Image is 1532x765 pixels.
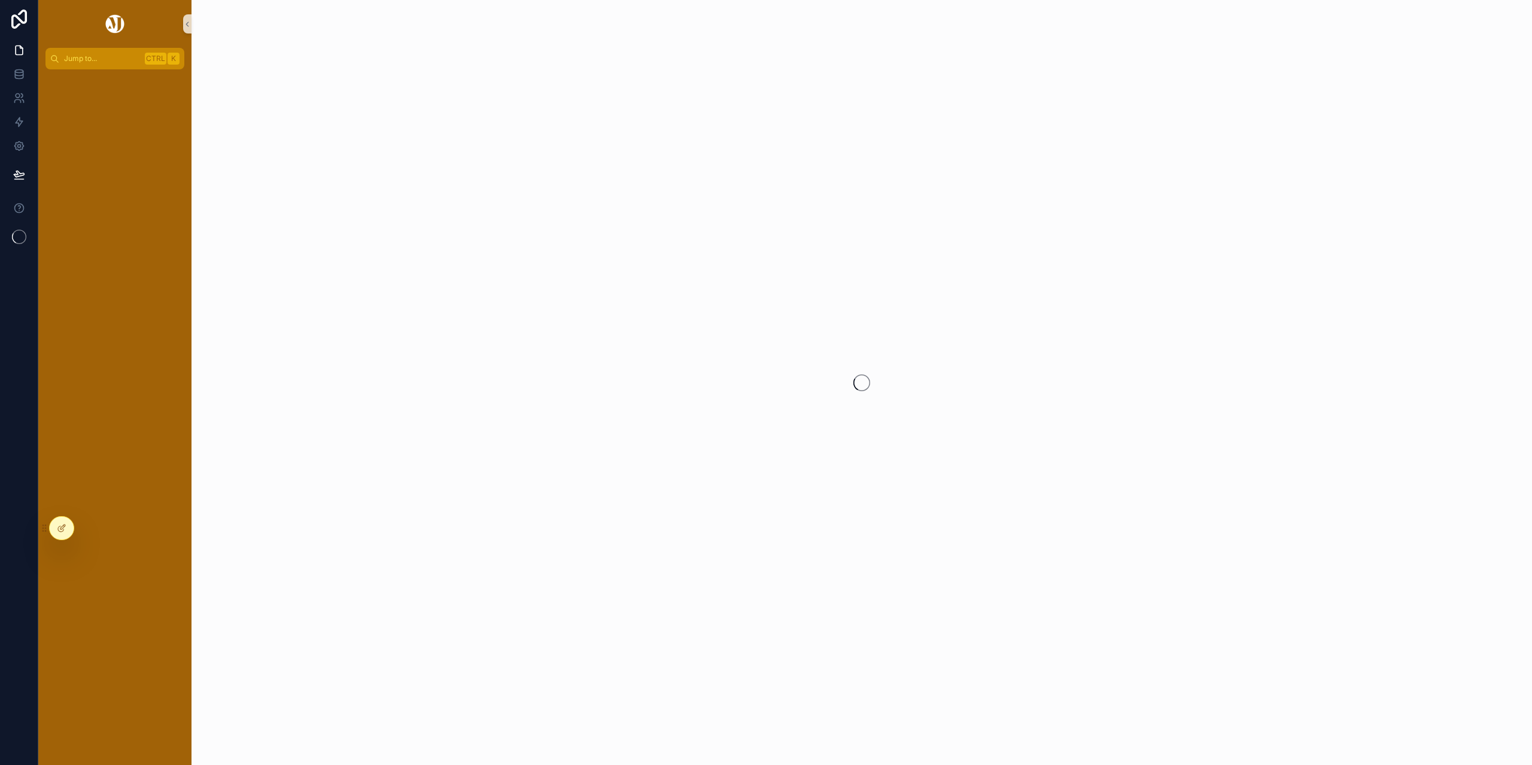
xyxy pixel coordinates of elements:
[64,54,140,63] span: Jump to...
[145,53,166,65] span: Ctrl
[104,14,126,33] img: App logo
[38,69,191,91] div: scrollable content
[169,54,178,63] span: K
[45,48,184,69] button: Jump to...CtrlK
